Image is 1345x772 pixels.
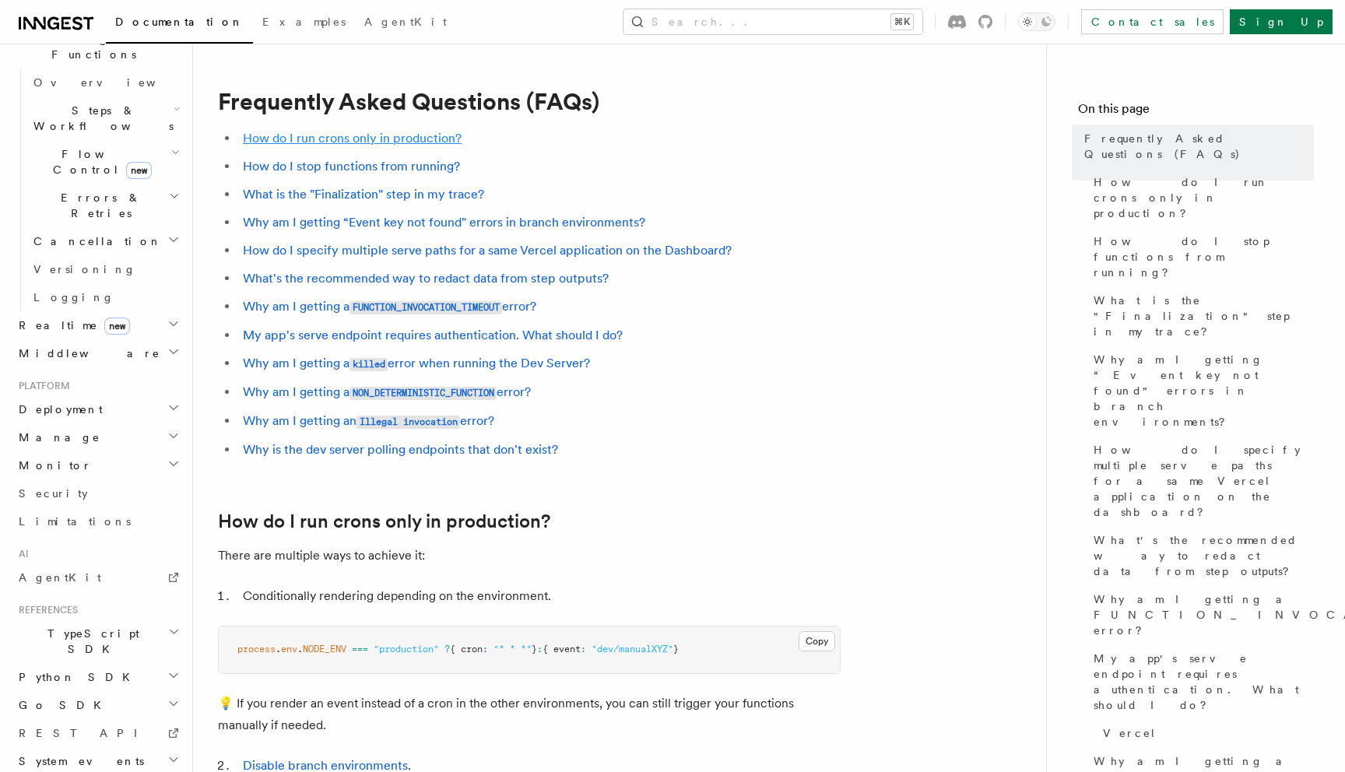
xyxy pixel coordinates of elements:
a: Why am I getting aFUNCTION_INVOCATION_TIMEOUTerror? [243,299,536,314]
a: What's the recommended way to redact data from step outputs? [1087,526,1314,585]
span: Platform [12,380,70,392]
span: AI [12,548,29,560]
span: Realtime [12,318,130,333]
span: What's the recommended way to redact data from step outputs? [1094,532,1314,579]
a: AgentKit [355,5,456,42]
a: What is the "Finalization" step in my trace? [243,187,484,202]
button: Inngest Functions [12,25,183,68]
span: NODE_ENV [303,644,346,654]
span: "dev/manualXYZ" [592,644,673,654]
a: How do I run crons only in production? [243,131,462,146]
span: Versioning [33,263,136,275]
span: . [297,644,303,654]
a: Why am I getting akillederror when running the Dev Server? [243,356,590,370]
span: : [537,644,543,654]
span: } [673,644,679,654]
span: Go SDK [12,697,111,713]
span: Frequently Asked Questions (FAQs) [1084,131,1314,162]
span: Monitor [12,458,92,473]
span: ? [444,644,450,654]
a: My app's serve endpoint requires authentication. What should I do? [243,328,623,342]
a: How do I stop functions from running? [1087,227,1314,286]
code: Illegal invocation [356,416,460,429]
h1: Frequently Asked Questions (FAQs) [218,87,841,115]
span: Middleware [12,346,160,361]
button: TypeScript SDK [12,619,183,663]
button: Steps & Workflows [27,96,183,140]
a: Why am I getting anIllegal invocationerror? [243,413,494,428]
span: REST API [19,727,151,739]
span: . [276,644,281,654]
span: env [281,644,297,654]
span: : [483,644,488,654]
button: Toggle dark mode [1018,12,1055,31]
a: How do I run crons only in production? [1087,168,1314,227]
a: What's the recommended way to redact data from step outputs? [243,271,609,286]
button: Monitor [12,451,183,479]
button: Manage [12,423,183,451]
p: 💡 If you render an event instead of a cron in the other environments, you can still trigger your ... [218,693,841,736]
a: What is the "Finalization" step in my trace? [1087,286,1314,346]
span: Manage [12,430,100,445]
a: Vercel [1097,719,1314,747]
button: Cancellation [27,227,183,255]
span: Steps & Workflows [27,103,174,134]
span: === [352,644,368,654]
a: Limitations [12,507,183,535]
button: Flow Controlnew [27,140,183,184]
a: My app's serve endpoint requires authentication. What should I do? [1087,644,1314,719]
button: Errors & Retries [27,184,183,227]
span: process [237,644,276,654]
a: AgentKit [12,563,183,591]
span: How do I specify multiple serve paths for a same Vercel application on the dashboard? [1094,442,1314,520]
a: Sign Up [1230,9,1333,34]
span: "production" [374,644,439,654]
span: Security [19,487,88,500]
a: Frequently Asked Questions (FAQs) [1078,125,1314,168]
a: Overview [27,68,183,96]
a: Why am I getting “Event key not found" errors in branch environments? [243,215,645,230]
a: How do I specify multiple serve paths for a same Vercel application on the Dashboard? [243,243,732,258]
kbd: ⌘K [891,14,913,30]
a: Documentation [106,5,253,44]
span: Documentation [115,16,244,28]
span: { event [543,644,581,654]
span: Python SDK [12,669,139,685]
a: How do I run crons only in production? [218,511,550,532]
button: Search...⌘K [623,9,922,34]
span: Inngest Functions [12,31,168,62]
span: { cron [450,644,483,654]
button: Python SDK [12,663,183,691]
span: System events [12,753,144,769]
a: Security [12,479,183,507]
span: References [12,604,78,616]
span: new [126,162,152,179]
h4: On this page [1078,100,1314,125]
span: My app's serve endpoint requires authentication. What should I do? [1094,651,1314,713]
span: How do I run crons only in production? [1094,174,1314,221]
a: Versioning [27,255,183,283]
a: How do I specify multiple serve paths for a same Vercel application on the dashboard? [1087,436,1314,526]
span: Flow Control [27,146,171,177]
span: Cancellation [27,233,162,249]
span: AgentKit [364,16,447,28]
div: Inngest Functions [12,68,183,311]
code: killed [349,358,388,371]
span: TypeScript SDK [12,626,168,657]
a: Why is the dev server polling endpoints that don't exist? [243,442,558,457]
span: Deployment [12,402,103,417]
span: Limitations [19,515,131,528]
a: REST API [12,719,183,747]
p: There are multiple ways to achieve it: [218,545,841,567]
span: Examples [262,16,346,28]
li: Conditionally rendering depending on the environment. [238,585,841,607]
span: AgentKit [19,571,101,584]
a: Examples [253,5,355,42]
code: FUNCTION_INVOCATION_TIMEOUT [349,301,502,314]
span: : [581,644,586,654]
button: Deployment [12,395,183,423]
code: NON_DETERMINISTIC_FUNCTION [349,387,497,400]
a: Contact sales [1081,9,1224,34]
span: Overview [33,76,194,89]
span: Errors & Retries [27,190,169,221]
